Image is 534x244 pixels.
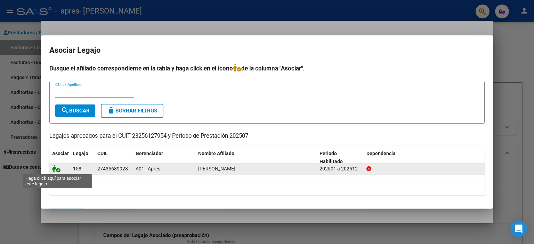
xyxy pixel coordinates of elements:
span: Nombre Afiliado [198,151,234,156]
div: 202501 a 202512 [319,165,361,173]
span: Borrar Filtros [107,108,157,114]
div: Open Intercom Messenger [510,220,527,237]
span: Legajo [73,151,88,156]
div: 27435689928 [97,165,128,173]
datatable-header-cell: Dependencia [364,146,485,169]
span: CUIL [97,151,108,156]
span: Gerenciador [136,151,163,156]
mat-icon: delete [107,106,115,115]
div: 1 registros [49,177,485,195]
span: Periodo Habilitado [319,151,343,164]
datatable-header-cell: Periodo Habilitado [317,146,364,169]
h4: Busque el afiliado correspondiente en la tabla y haga click en el ícono de la columna "Asociar". [49,64,485,73]
span: A01 - Apres [136,166,160,171]
span: Buscar [61,108,90,114]
span: Dependencia [366,151,396,156]
h2: Asociar Legajo [49,44,485,57]
datatable-header-cell: Gerenciador [133,146,195,169]
button: Buscar [55,104,95,117]
span: 158 [73,166,81,171]
p: Legajos aprobados para el CUIT 23256127954 y Período de Prestación 202507 [49,132,485,141]
span: CASTILLA MELINA AGOSTINA [198,166,235,171]
datatable-header-cell: CUIL [95,146,133,169]
datatable-header-cell: Legajo [70,146,95,169]
button: Borrar Filtros [101,104,163,118]
mat-icon: search [61,106,69,115]
datatable-header-cell: Asociar [49,146,70,169]
span: Asociar [52,151,69,156]
datatable-header-cell: Nombre Afiliado [195,146,317,169]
